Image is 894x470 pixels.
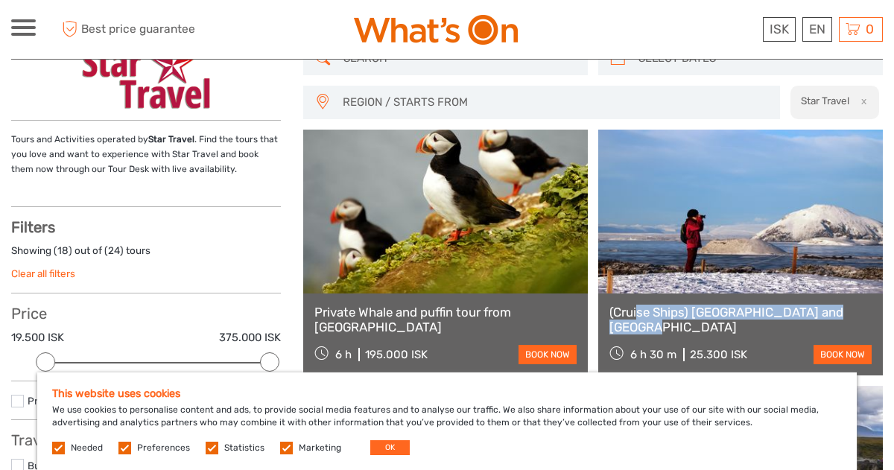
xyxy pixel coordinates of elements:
[519,345,577,364] a: book now
[82,42,210,109] img: 211-1_logo_thumbnail.png
[814,345,872,364] a: book now
[354,15,518,45] img: What's On
[11,305,281,323] h3: Price
[314,305,577,335] a: Private Whale and puffin tour from [GEOGRAPHIC_DATA]
[11,431,281,449] h3: Travel Method
[370,440,410,455] button: OK
[770,22,789,36] span: ISK
[71,442,103,454] label: Needed
[336,90,773,115] button: REGION / STARTS FROM
[148,134,194,145] strong: Star Travel
[137,442,190,454] label: Preferences
[299,442,341,454] label: Marketing
[58,17,229,42] span: Best price guarantee
[863,22,876,36] span: 0
[801,95,849,107] h2: Star Travel
[690,348,747,361] div: 25.300 ISK
[802,17,832,42] div: EN
[37,372,857,470] div: We use cookies to personalise content and ads, to provide social media features and to analyse ou...
[21,26,168,38] p: We're away right now. Please check back later!
[11,330,64,346] label: 19.500 ISK
[52,387,842,400] h5: This website uses cookies
[171,23,189,41] button: Open LiveChat chat widget
[609,305,872,335] a: (Cruise Ships) [GEOGRAPHIC_DATA] and [GEOGRAPHIC_DATA]
[852,93,872,109] button: x
[57,244,69,258] label: 18
[28,395,87,407] a: Private tours
[365,348,428,361] div: 195.000 ISK
[11,267,75,279] a: Clear all filters
[11,132,281,177] p: Tours and Activities operated by . Find the tours that you love and want to experience with Star ...
[11,218,55,236] strong: Filters
[224,442,264,454] label: Statistics
[335,348,352,361] span: 6 h
[630,348,676,361] span: 6 h 30 m
[108,244,120,258] label: 24
[219,330,281,346] label: 375.000 ISK
[11,244,281,267] div: Showing ( ) out of ( ) tours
